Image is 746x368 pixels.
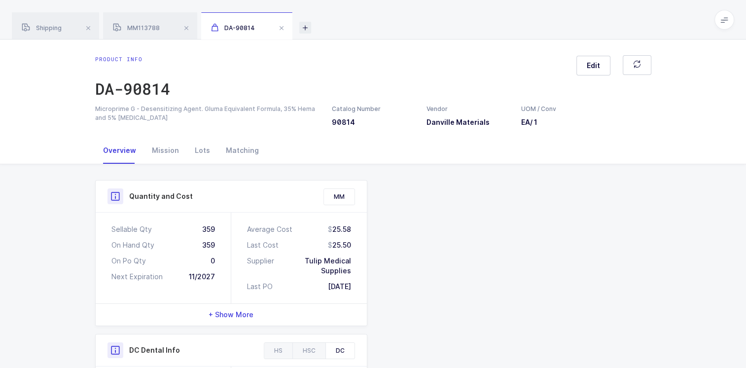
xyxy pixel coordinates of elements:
div: 359 [202,224,215,234]
div: 359 [202,240,215,250]
div: Microprime G - Desensitizing Agent. Gluma Equivalent Formula, 35% Hema and 5% [MEDICAL_DATA] [95,105,320,122]
div: Tulip Medical Supplies [274,256,351,276]
div: Supplier [247,256,274,276]
span: / 1 [530,118,537,126]
div: 25.58 [328,224,351,234]
div: 0 [211,256,215,266]
div: + Show More [96,304,367,326]
span: DA-90814 [211,24,255,32]
span: Shipping [22,24,62,32]
span: Edit [587,61,600,71]
div: 11/2027 [189,272,215,282]
div: Product info [95,55,170,63]
div: On Po Qty [111,256,146,266]
div: Average Cost [247,224,292,234]
div: Mission [144,137,187,164]
span: + Show More [209,310,253,320]
div: Vendor [426,105,509,113]
div: Overview [95,137,144,164]
div: Matching [218,137,267,164]
div: On Hand Qty [111,240,154,250]
div: HS [264,343,292,359]
div: UOM / Conv [521,105,557,113]
div: Next Expiration [111,272,163,282]
div: MM [324,189,355,205]
div: Lots [187,137,218,164]
h3: Danville Materials [426,117,509,127]
div: DC [325,343,355,359]
h3: Quantity and Cost [129,191,193,201]
span: MM113788 [113,24,160,32]
h3: DC Dental Info [129,345,180,355]
div: Last Cost [247,240,279,250]
div: 25.50 [328,240,351,250]
div: Sellable Qty [111,224,152,234]
div: HSC [292,343,325,359]
div: [DATE] [328,282,351,292]
button: Edit [576,56,610,75]
h3: EA [521,117,557,127]
div: Last PO [247,282,273,292]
